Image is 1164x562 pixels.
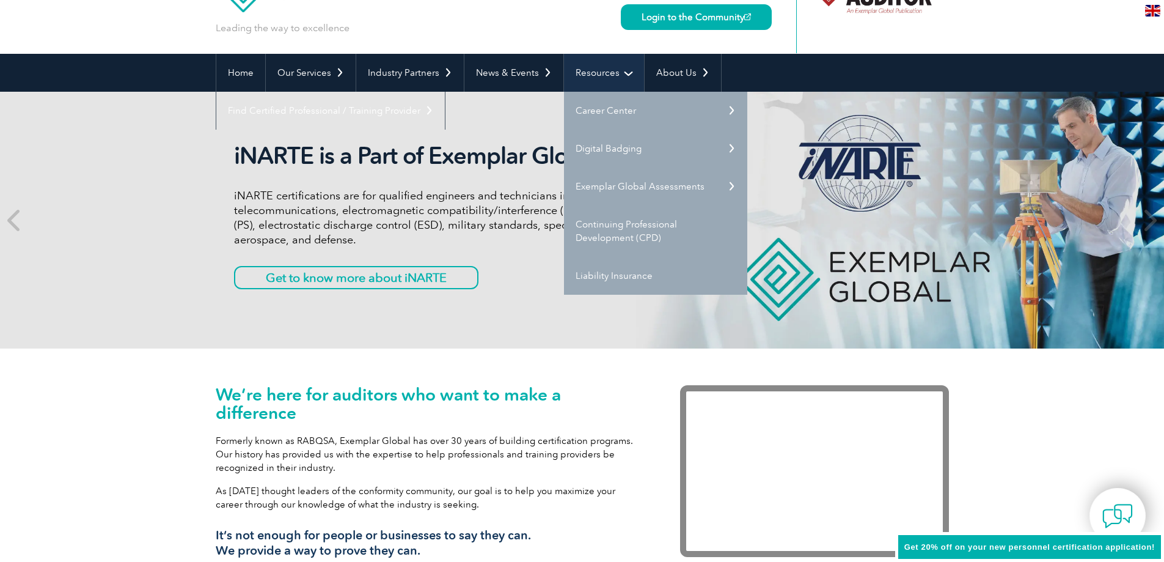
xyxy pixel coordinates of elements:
p: As [DATE] thought leaders of the conformity community, our goal is to help you maximize your care... [216,484,643,511]
a: Our Services [266,54,356,92]
a: Industry Partners [356,54,464,92]
img: en [1145,5,1160,17]
h2: iNARTE is a Part of Exemplar Global [234,142,692,170]
a: Continuing Professional Development (CPD) [564,205,747,257]
h3: It’s not enough for people or businesses to say they can. We provide a way to prove they can. [216,528,643,558]
p: Formerly known as RABQSA, Exemplar Global has over 30 years of building certification programs. O... [216,434,643,475]
iframe: Exemplar Global: Working together to make a difference [680,385,949,557]
a: Digital Badging [564,130,747,168]
a: Home [216,54,265,92]
a: Liability Insurance [564,257,747,295]
a: About Us [645,54,721,92]
a: Resources [564,54,644,92]
a: Login to the Community [621,4,772,30]
p: iNARTE certifications are for qualified engineers and technicians in the fields of telecommunicat... [234,188,692,247]
a: Exemplar Global Assessments [564,168,747,205]
a: News & Events [464,54,563,92]
p: Leading the way to excellence [216,21,350,35]
img: open_square.png [744,13,751,20]
h1: We’re here for auditors who want to make a difference [216,385,643,422]
span: Get 20% off on your new personnel certification application! [904,542,1155,552]
a: Get to know more about iNARTE [234,266,478,289]
img: contact-chat.png [1102,501,1133,531]
a: Find Certified Professional / Training Provider [216,92,445,130]
a: Career Center [564,92,747,130]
